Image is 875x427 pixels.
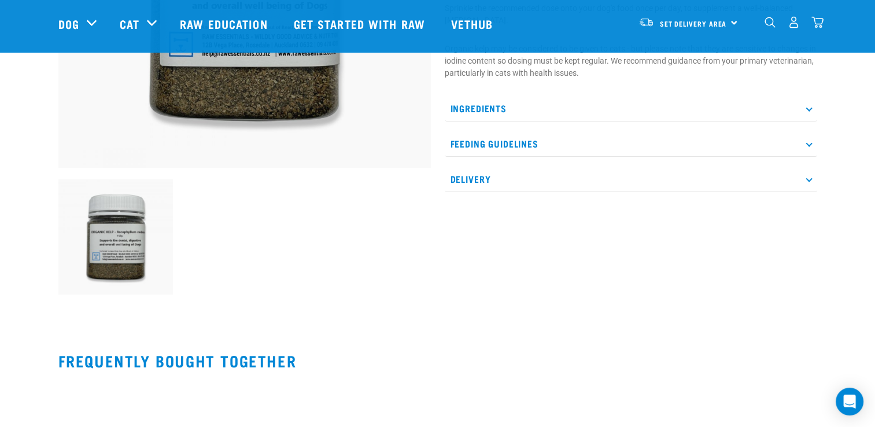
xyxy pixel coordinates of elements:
p: Organic kelp may be considered to be given to cats - but please note that they are sensitive to c... [445,43,817,79]
a: Vethub [440,1,508,47]
div: Open Intercom Messenger [836,388,863,415]
img: home-icon-1@2x.png [765,17,776,28]
img: van-moving.png [638,17,654,27]
a: Raw Education [168,1,282,47]
img: user.png [788,16,800,28]
a: Cat [120,15,139,32]
h2: Frequently bought together [58,352,817,370]
img: 10870 [58,179,173,295]
p: Delivery [445,166,817,192]
p: Feeding Guidelines [445,131,817,157]
span: Set Delivery Area [660,21,727,25]
p: Ingredients [445,95,817,122]
a: Dog [58,15,79,32]
a: Get started with Raw [282,1,440,47]
img: home-icon@2x.png [811,16,824,28]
